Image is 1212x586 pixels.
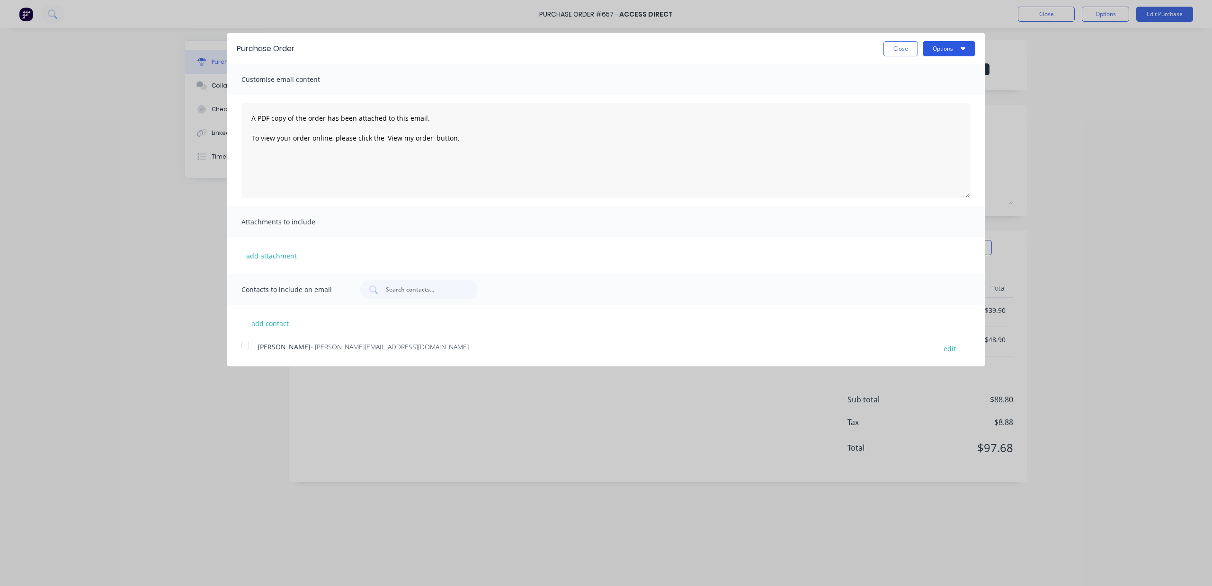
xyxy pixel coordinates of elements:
[385,285,463,294] input: Search contacts...
[237,43,294,54] div: Purchase Order
[241,283,346,296] span: Contacts to include on email
[241,249,302,263] button: add attachment
[241,73,346,86] span: Customise email content
[923,41,975,56] button: Options
[883,41,918,56] button: Close
[241,215,346,229] span: Attachments to include
[241,103,971,198] textarea: A PDF copy of the order has been attached to this email. To view your order online, please click ...
[311,342,469,351] span: - [PERSON_NAME][EMAIL_ADDRESS][DOMAIN_NAME]
[241,316,298,330] button: add contact
[258,342,311,351] span: [PERSON_NAME]
[938,342,962,355] button: edit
